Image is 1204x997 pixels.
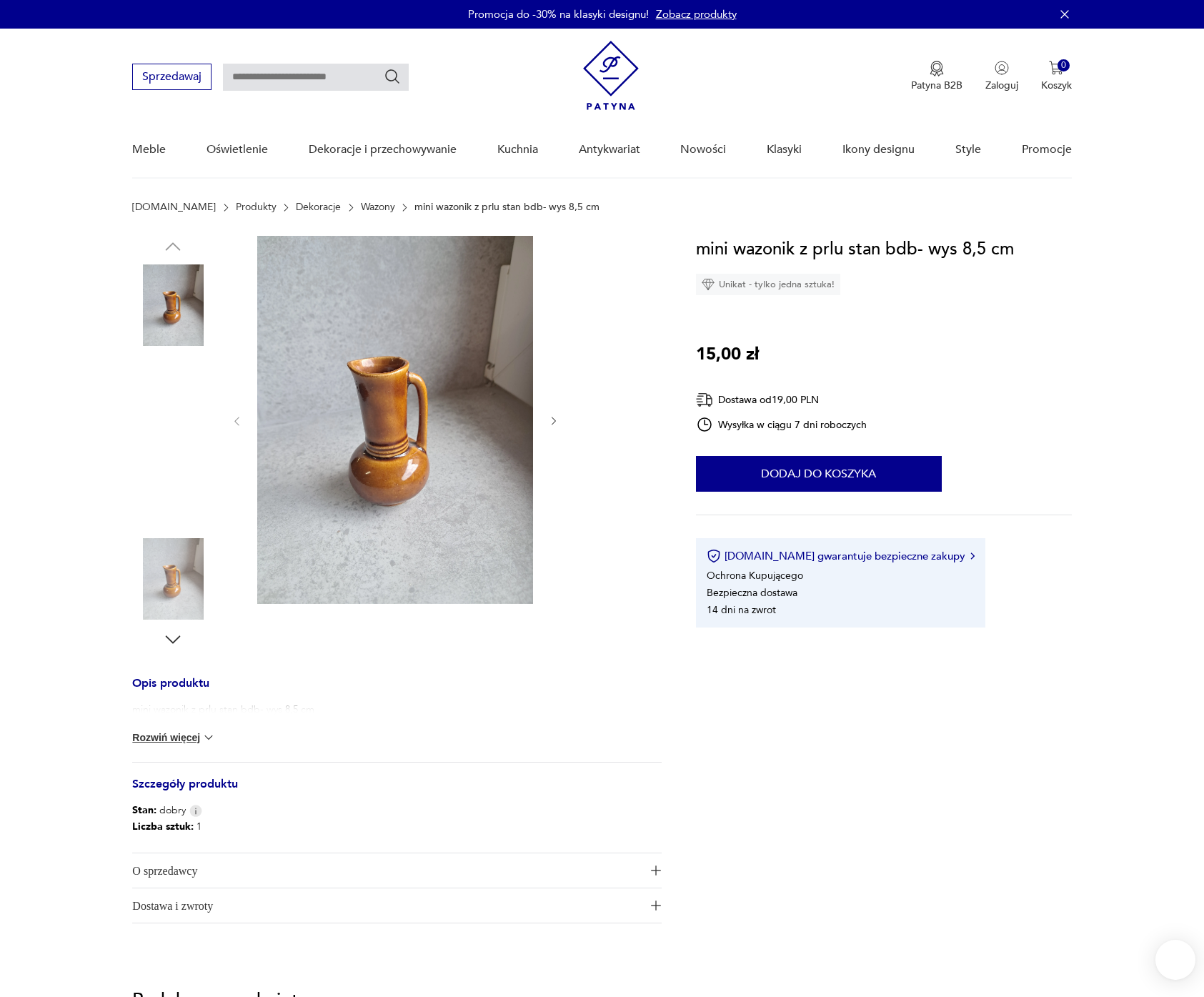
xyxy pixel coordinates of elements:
[1041,79,1072,92] p: Koszyk
[132,853,662,888] button: Ikona plusaO sprzedawcy
[656,7,737,21] a: Zobacz produkty
[707,549,721,563] img: Ikona certyfikatu
[985,61,1018,92] button: Zaloguj
[583,41,639,110] img: Patyna - sklep z meblami i dekoracjami vintage
[680,122,726,177] a: Nowości
[707,549,975,563] button: [DOMAIN_NAME] gwarantuje bezpieczne zakupy
[651,901,661,911] img: Ikona plusa
[296,202,341,213] a: Dekoracje
[384,68,401,85] button: Szukaj
[707,569,803,582] li: Ochrona Kupującego
[842,122,915,177] a: Ikony designu
[132,818,202,835] p: 1
[132,264,214,346] img: Zdjęcie produktu mini wazonik z prlu stan bdb- wys 8,5 cm
[955,122,981,177] a: Style
[132,703,314,717] p: mini wazonik z prlu stan bdb- wys 8,5 cm
[202,730,216,745] img: chevron down
[930,61,944,76] img: Ikona medalu
[132,447,214,528] img: Zdjęcie produktu mini wazonik z prlu stan bdb- wys 8,5 cm
[696,274,840,295] div: Unikat - tylko jedna sztuka!
[132,730,215,745] button: Rozwiń więcej
[1058,59,1070,71] div: 0
[207,122,268,177] a: Oświetlenie
[911,79,962,92] p: Patyna B2B
[497,122,538,177] a: Kuchnia
[702,278,715,291] img: Ikona diamentu
[707,603,776,617] li: 14 dni na zwrot
[579,122,640,177] a: Antykwariat
[1041,61,1072,92] button: 0Koszyk
[132,122,166,177] a: Meble
[132,803,156,817] b: Stan:
[696,416,867,433] div: Wysyłka w ciągu 7 dni roboczych
[189,805,202,817] img: Info icon
[236,202,277,213] a: Produkty
[132,679,662,703] h3: Opis produktu
[767,122,802,177] a: Klasyki
[257,236,533,604] img: Zdjęcie produktu mini wazonik z prlu stan bdb- wys 8,5 cm
[1022,122,1072,177] a: Promocje
[696,456,942,492] button: Dodaj do koszyka
[132,73,212,83] a: Sprzedawaj
[1155,940,1195,980] iframe: Smartsupp widget button
[696,341,759,368] p: 15,00 zł
[911,61,962,92] a: Ikona medaluPatyna B2B
[132,888,642,923] span: Dostawa i zwroty
[651,865,661,876] img: Ikona plusa
[132,202,216,213] a: [DOMAIN_NAME]
[696,391,713,409] img: Ikona dostawy
[132,538,214,620] img: Zdjęcie produktu mini wazonik z prlu stan bdb- wys 8,5 cm
[696,236,1014,263] h1: mini wazonik z prlu stan bdb- wys 8,5 cm
[985,79,1018,92] p: Zaloguj
[132,888,662,923] button: Ikona plusaDostawa i zwroty
[414,202,599,213] p: mini wazonik z prlu stan bdb- wys 8,5 cm
[995,61,1009,75] img: Ikonka użytkownika
[911,61,962,92] button: Patyna B2B
[696,391,867,409] div: Dostawa od 19,00 PLN
[707,586,797,600] li: Bezpieczna dostawa
[309,122,457,177] a: Dekoracje i przechowywanie
[468,7,649,21] p: Promocja do -30% na klasyki designu!
[132,820,194,833] b: Liczba sztuk:
[132,853,642,888] span: O sprzedawcy
[1049,61,1063,75] img: Ikona koszyka
[132,356,214,437] img: Zdjęcie produktu mini wazonik z prlu stan bdb- wys 8,5 cm
[132,803,186,818] span: dobry
[970,552,975,560] img: Ikona strzałki w prawo
[361,202,395,213] a: Wazony
[132,780,662,803] h3: Szczegóły produktu
[132,64,212,90] button: Sprzedawaj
